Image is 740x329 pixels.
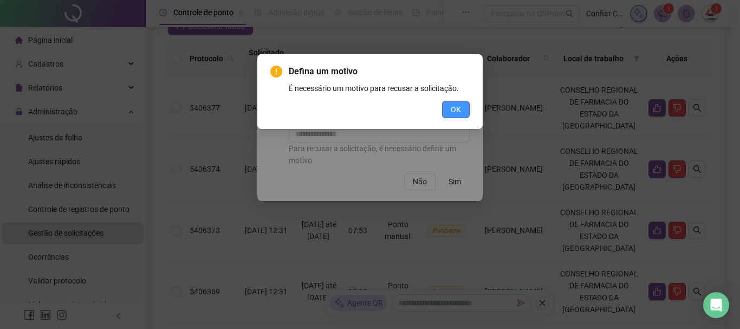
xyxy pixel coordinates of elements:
[270,66,282,78] span: exclamation-circle
[442,101,470,118] button: OK
[703,292,729,318] div: Open Intercom Messenger
[289,65,470,78] span: Defina um motivo
[289,82,470,94] div: É necessário um motivo para recusar a solicitação.
[451,104,461,115] span: OK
